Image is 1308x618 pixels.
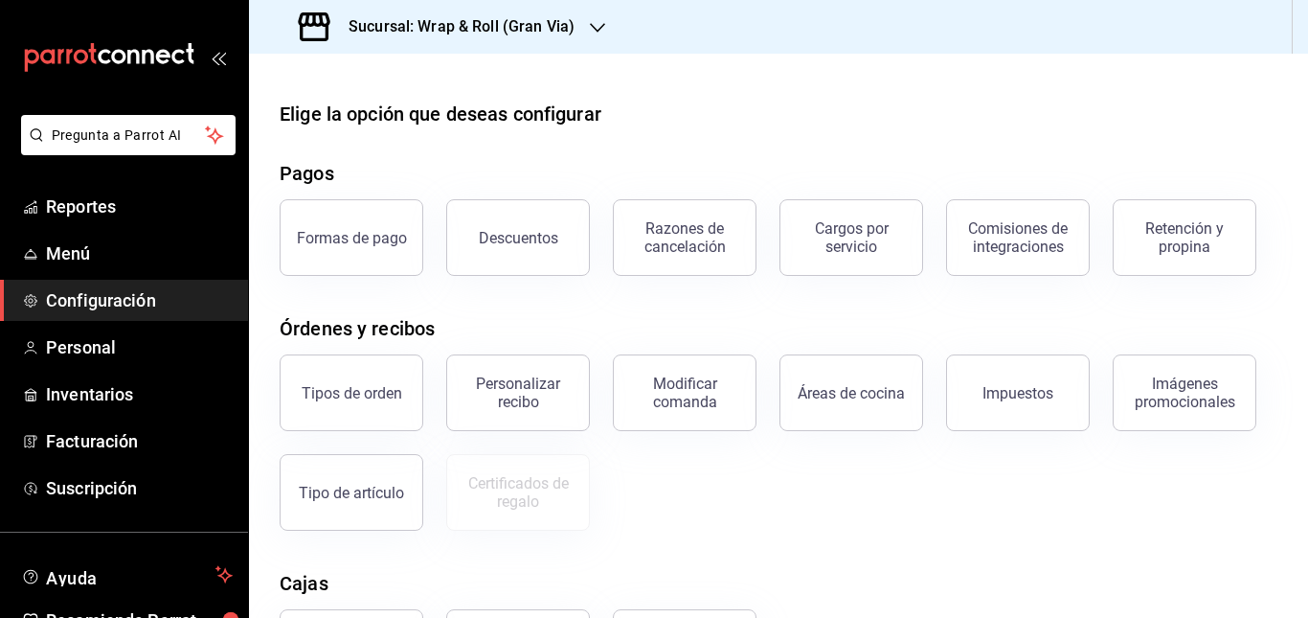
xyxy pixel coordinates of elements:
[52,126,206,146] span: Pregunta a Parrot AI
[280,159,334,188] div: Pagos
[1113,355,1256,431] button: Imágenes promocionales
[982,384,1053,402] div: Impuestos
[21,115,236,155] button: Pregunta a Parrot AI
[779,199,923,276] button: Cargos por servicio
[446,199,590,276] button: Descuentos
[297,229,407,247] div: Formas de pago
[446,454,590,531] button: Certificados de regalo
[46,287,233,313] span: Configuración
[280,355,423,431] button: Tipos de orden
[459,375,577,411] div: Personalizar recibo
[299,484,404,502] div: Tipo de artículo
[625,219,744,256] div: Razones de cancelación
[46,428,233,454] span: Facturación
[46,381,233,407] span: Inventarios
[46,563,208,586] span: Ayuda
[280,100,601,128] div: Elige la opción que deseas configurar
[798,384,905,402] div: Áreas de cocina
[280,454,423,531] button: Tipo de artículo
[459,474,577,511] div: Certificados de regalo
[779,355,923,431] button: Áreas de cocina
[479,229,558,247] div: Descuentos
[1125,375,1244,411] div: Imágenes promocionales
[946,199,1090,276] button: Comisiones de integraciones
[46,240,233,266] span: Menú
[333,15,575,38] h3: Sucursal: Wrap & Roll (Gran Via)
[613,199,756,276] button: Razones de cancelación
[946,355,1090,431] button: Impuestos
[46,334,233,360] span: Personal
[211,50,226,65] button: open_drawer_menu
[625,375,744,411] div: Modificar comanda
[280,569,328,598] div: Cajas
[958,219,1077,256] div: Comisiones de integraciones
[280,199,423,276] button: Formas de pago
[302,384,402,402] div: Tipos de orden
[13,139,236,159] a: Pregunta a Parrot AI
[792,219,911,256] div: Cargos por servicio
[613,355,756,431] button: Modificar comanda
[46,194,233,219] span: Reportes
[1125,219,1244,256] div: Retención y propina
[1113,199,1256,276] button: Retención y propina
[446,355,590,431] button: Personalizar recibo
[280,314,435,343] div: Órdenes y recibos
[46,475,233,501] span: Suscripción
